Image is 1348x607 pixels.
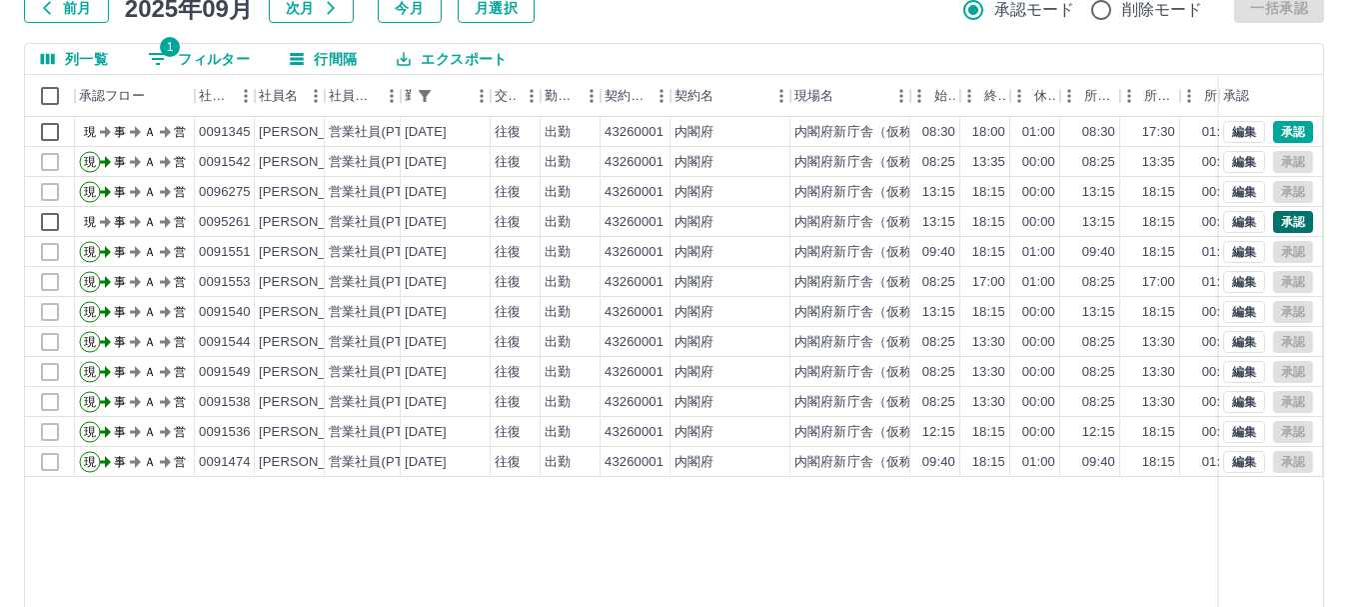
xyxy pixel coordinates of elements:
[1204,75,1236,117] div: 所定休憩
[405,273,447,292] div: [DATE]
[114,305,126,319] text: 事
[405,303,447,322] div: [DATE]
[84,275,96,289] text: 現
[405,123,447,142] div: [DATE]
[1084,75,1116,117] div: 所定開始
[84,125,96,139] text: 現
[329,273,434,292] div: 営業社員(PT契約)
[605,303,664,322] div: 43260001
[674,243,713,262] div: 内閣府
[439,82,467,110] button: ソート
[922,423,955,442] div: 12:15
[671,75,790,117] div: 契約名
[405,243,447,262] div: [DATE]
[605,153,664,172] div: 43260001
[114,425,126,439] text: 事
[1219,75,1323,117] div: 承認
[199,183,251,202] div: 0096275
[114,245,126,259] text: 事
[674,303,713,322] div: 内閣府
[84,425,96,439] text: 現
[647,81,676,111] button: メニュー
[605,453,664,472] div: 43260001
[144,125,156,139] text: Ａ
[329,75,377,117] div: 社員区分
[545,453,571,472] div: 出勤
[174,275,186,289] text: 営
[1223,75,1249,117] div: 承認
[1223,181,1265,203] button: 編集
[545,333,571,352] div: 出勤
[984,75,1006,117] div: 終業
[1144,75,1176,117] div: 所定終業
[1273,211,1313,233] button: 承認
[495,153,521,172] div: 往復
[144,275,156,289] text: Ａ
[934,75,956,117] div: 始業
[199,453,251,472] div: 0091474
[545,273,571,292] div: 出勤
[1180,75,1240,117] div: 所定休憩
[922,213,955,232] div: 13:15
[922,393,955,412] div: 08:25
[1022,123,1055,142] div: 01:00
[1082,123,1115,142] div: 08:30
[972,393,1005,412] div: 13:30
[144,185,156,199] text: Ａ
[405,333,447,352] div: [DATE]
[377,81,407,111] button: メニュー
[674,213,713,232] div: 内閣府
[174,335,186,349] text: 営
[605,75,647,117] div: 契約コード
[114,395,126,409] text: 事
[674,273,713,292] div: 内閣府
[545,75,577,117] div: 勤務区分
[1142,273,1175,292] div: 17:00
[144,245,156,259] text: Ａ
[495,213,521,232] div: 往復
[467,81,497,111] button: メニュー
[922,243,955,262] div: 09:40
[674,393,713,412] div: 内閣府
[405,393,447,412] div: [DATE]
[381,44,523,74] button: エクスポート
[301,81,331,111] button: メニュー
[972,273,1005,292] div: 17:00
[922,453,955,472] div: 09:40
[1082,243,1115,262] div: 09:40
[405,213,447,232] div: [DATE]
[1202,423,1235,442] div: 00:00
[199,423,251,442] div: 0091536
[1082,213,1115,232] div: 13:15
[405,453,447,472] div: [DATE]
[1223,421,1265,443] button: 編集
[495,453,521,472] div: 往復
[329,213,434,232] div: 営業社員(PT契約)
[495,333,521,352] div: 往復
[972,453,1005,472] div: 18:15
[199,303,251,322] div: 0091540
[1022,153,1055,172] div: 00:00
[1142,333,1175,352] div: 13:30
[1223,361,1265,383] button: 編集
[794,75,833,117] div: 現場名
[1223,331,1265,353] button: 編集
[1142,453,1175,472] div: 18:15
[1202,123,1235,142] div: 01:00
[255,75,325,117] div: 社員名
[545,393,571,412] div: 出勤
[545,153,571,172] div: 出勤
[84,365,96,379] text: 現
[972,333,1005,352] div: 13:30
[1202,453,1235,472] div: 01:00
[144,155,156,169] text: Ａ
[199,243,251,262] div: 0091551
[545,423,571,442] div: 出勤
[199,75,231,117] div: 社員番号
[1060,75,1120,117] div: 所定開始
[259,393,368,412] div: [PERSON_NAME]
[114,185,126,199] text: 事
[1142,363,1175,382] div: 13:30
[329,303,434,322] div: 営業社員(PT契約)
[1022,333,1055,352] div: 00:00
